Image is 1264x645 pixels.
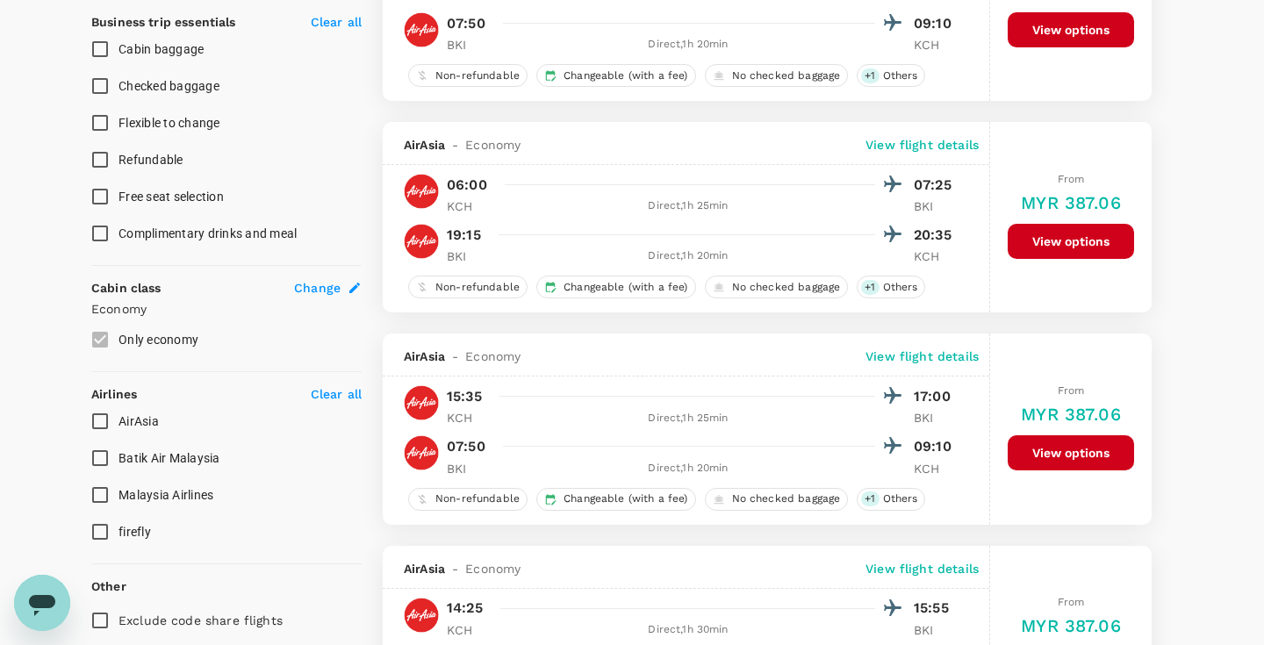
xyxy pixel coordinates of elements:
[536,64,695,87] div: Changeable (with a fee)
[118,414,159,428] span: AirAsia
[118,333,198,347] span: Only economy
[861,68,879,83] span: + 1
[118,612,283,629] p: Exclude code share flights
[1058,384,1085,397] span: From
[294,279,341,297] span: Change
[865,560,979,577] p: View flight details
[1021,189,1121,217] h6: MYR 387.06
[91,15,236,29] strong: Business trip essentials
[118,488,213,502] span: Malaysia Airlines
[914,36,958,54] p: KCH
[408,276,528,298] div: Non-refundable
[501,621,875,639] div: Direct , 1h 30min
[404,12,439,47] img: AK
[1008,12,1134,47] button: View options
[404,348,445,365] span: AirAsia
[118,116,220,130] span: Flexible to change
[501,410,875,427] div: Direct , 1h 25min
[914,197,958,215] p: BKI
[118,153,183,167] span: Refundable
[465,560,521,577] span: Economy
[428,68,527,83] span: Non-refundable
[725,68,848,83] span: No checked baggage
[705,276,849,298] div: No checked baggage
[447,409,491,426] p: KCH
[404,385,439,420] img: AK
[445,348,465,365] span: -
[91,300,362,318] p: Economy
[408,64,528,87] div: Non-refundable
[465,136,521,154] span: Economy
[914,409,958,426] p: BKI
[914,175,958,196] p: 07:25
[914,386,958,407] p: 17:00
[91,577,126,595] p: Other
[447,36,491,54] p: BKI
[1008,435,1134,470] button: View options
[404,435,439,470] img: AK
[865,348,979,365] p: View flight details
[447,197,491,215] p: KCH
[1058,596,1085,608] span: From
[705,488,849,511] div: No checked baggage
[1008,224,1134,259] button: View options
[557,280,694,295] span: Changeable (with a fee)
[501,36,875,54] div: Direct , 1h 20min
[404,224,439,259] img: AK
[536,488,695,511] div: Changeable (with a fee)
[404,174,439,209] img: AK
[404,598,439,633] img: AK
[14,575,70,631] iframe: Button to launch messaging window
[914,247,958,265] p: KCH
[536,276,695,298] div: Changeable (with a fee)
[501,460,875,477] div: Direct , 1h 20min
[1021,400,1121,428] h6: MYR 387.06
[914,460,958,477] p: KCH
[447,247,491,265] p: BKI
[118,42,204,56] span: Cabin baggage
[118,79,219,93] span: Checked baggage
[91,387,137,401] strong: Airlines
[501,197,875,215] div: Direct , 1h 25min
[861,280,879,295] span: + 1
[914,225,958,246] p: 20:35
[876,491,925,506] span: Others
[861,491,879,506] span: + 1
[876,68,925,83] span: Others
[447,175,487,196] p: 06:00
[914,436,958,457] p: 09:10
[857,64,925,87] div: +1Others
[501,247,875,265] div: Direct , 1h 20min
[914,13,958,34] p: 09:10
[118,190,224,204] span: Free seat selection
[408,488,528,511] div: Non-refundable
[1058,173,1085,185] span: From
[447,13,485,34] p: 07:50
[447,436,485,457] p: 07:50
[557,491,694,506] span: Changeable (with a fee)
[447,386,482,407] p: 15:35
[1021,612,1121,640] h6: MYR 387.06
[447,621,491,639] p: KCH
[914,621,958,639] p: BKI
[865,136,979,154] p: View flight details
[447,460,491,477] p: BKI
[428,280,527,295] span: Non-refundable
[725,280,848,295] span: No checked baggage
[557,68,694,83] span: Changeable (with a fee)
[118,525,151,539] span: firefly
[404,560,445,577] span: AirAsia
[876,280,925,295] span: Others
[725,491,848,506] span: No checked baggage
[445,560,465,577] span: -
[118,226,297,240] span: Complimentary drinks and meal
[118,451,220,465] span: Batik Air Malaysia
[447,225,481,246] p: 19:15
[311,13,362,31] p: Clear all
[428,491,527,506] span: Non-refundable
[447,598,483,619] p: 14:25
[857,276,925,298] div: +1Others
[705,64,849,87] div: No checked baggage
[445,136,465,154] span: -
[914,598,958,619] p: 15:55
